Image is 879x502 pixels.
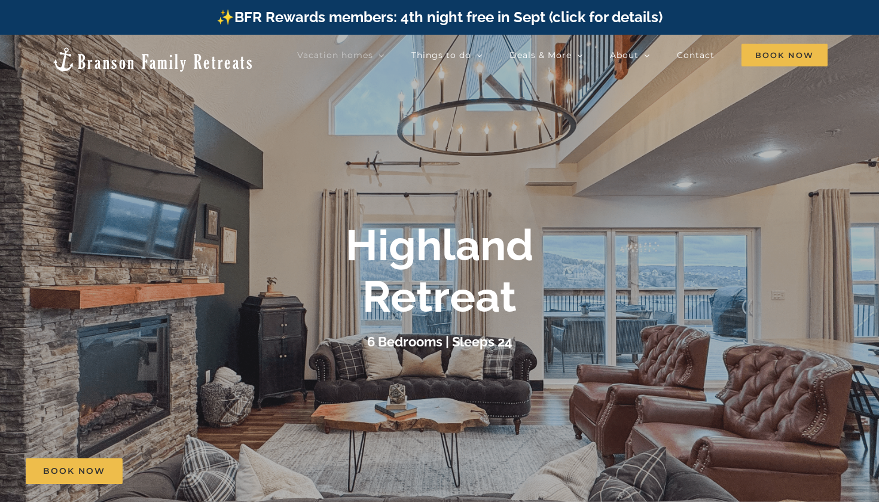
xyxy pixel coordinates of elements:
[367,334,512,349] h3: 6 Bedrooms | Sleeps 24
[297,43,384,67] a: Vacation homes
[346,220,533,322] b: Highland Retreat
[610,43,650,67] a: About
[297,51,373,59] span: Vacation homes
[411,43,483,67] a: Things to do
[51,46,254,73] img: Branson Family Retreats Logo
[509,43,583,67] a: Deals & More
[43,466,105,476] span: Book Now
[411,51,471,59] span: Things to do
[677,51,715,59] span: Contact
[297,43,828,67] nav: Main Menu
[509,51,572,59] span: Deals & More
[610,51,639,59] span: About
[677,43,715,67] a: Contact
[26,458,123,484] a: Book Now
[216,8,663,26] a: ✨BFR Rewards members: 4th night free in Sept (click for details)
[741,44,828,66] span: Book Now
